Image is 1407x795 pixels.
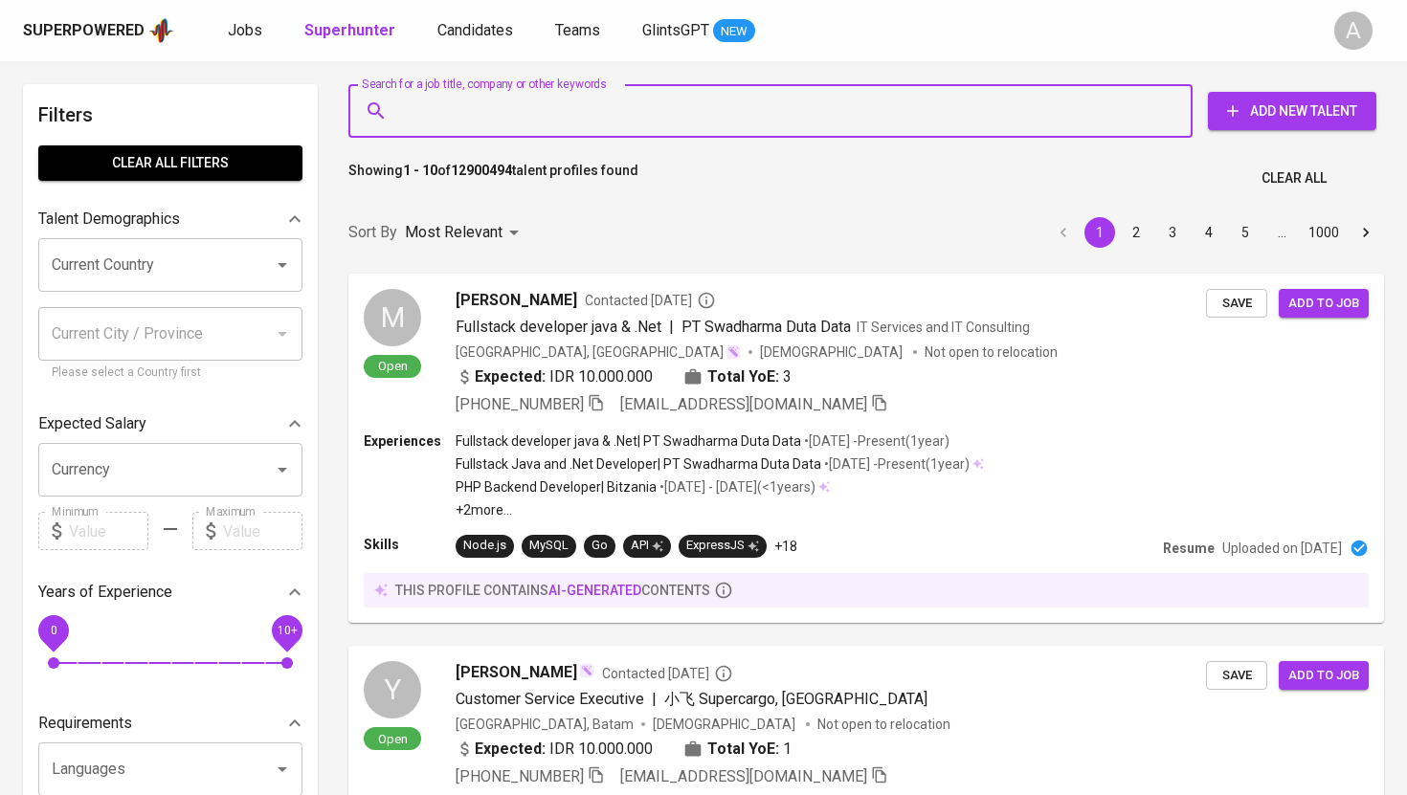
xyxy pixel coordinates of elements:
[54,151,287,175] span: Clear All filters
[1206,289,1267,319] button: Save
[277,624,297,637] span: 10+
[456,477,657,497] p: PHP Backend Developer | Bitzania
[821,454,970,474] p: • [DATE] - Present ( 1 year )
[760,342,905,362] span: [DEMOGRAPHIC_DATA]
[370,731,415,747] span: Open
[38,99,302,130] h6: Filters
[555,21,600,39] span: Teams
[801,431,949,451] p: • [DATE] - Present ( 1 year )
[23,20,145,42] div: Superpowered
[456,365,653,388] div: IDR 10.000.000
[1222,539,1342,558] p: Uploaded on [DATE]
[1216,293,1258,315] span: Save
[857,320,1030,335] span: IT Services and IT Consulting
[1279,661,1369,691] button: Add to job
[269,756,296,783] button: Open
[669,316,674,339] span: |
[1351,217,1381,248] button: Go to next page
[348,274,1384,623] a: MOpen[PERSON_NAME]Contacted [DATE]Fullstack developer java & .Net|PT Swadharma Duta DataIT Servic...
[405,215,525,251] div: Most Relevant
[620,395,867,413] span: [EMAIL_ADDRESS][DOMAIN_NAME]
[620,767,867,785] span: [EMAIL_ADDRESS][DOMAIN_NAME]
[269,456,296,483] button: Open
[38,412,146,435] p: Expected Salary
[38,208,180,231] p: Talent Demographics
[774,537,797,556] p: +18
[456,767,584,785] span: [PHONE_NUMBER]
[1208,92,1376,130] button: Add New Talent
[456,661,577,684] span: [PERSON_NAME]
[631,537,663,555] div: API
[1223,99,1361,123] span: Add New Talent
[707,365,779,388] b: Total YoE:
[657,477,815,497] p: • [DATE] - [DATE] ( <1 years )
[1084,217,1115,248] button: page 1
[697,291,716,310] svg: By Batam recruiter
[348,221,397,244] p: Sort By
[1157,217,1188,248] button: Go to page 3
[529,537,569,555] div: MySQL
[148,16,174,45] img: app logo
[1230,217,1261,248] button: Go to page 5
[456,395,584,413] span: [PHONE_NUMBER]
[52,364,289,383] p: Please select a Country first
[456,500,984,519] p: +2 more ...
[38,405,302,443] div: Expected Salary
[463,537,506,555] div: Node.js
[592,537,608,555] div: Go
[1262,166,1327,190] span: Clear All
[437,21,513,39] span: Candidates
[783,738,792,761] span: 1
[726,344,741,360] img: magic_wand.svg
[1206,661,1267,691] button: Save
[686,537,759,555] div: ExpressJS
[714,664,733,683] svg: By Batam recruiter
[1279,289,1369,319] button: Add to job
[1254,161,1334,196] button: Clear All
[456,431,801,451] p: Fullstack developer java & .Net | PT Swadharma Duta Data
[1045,217,1384,248] nav: pagination navigation
[456,342,741,362] div: [GEOGRAPHIC_DATA], [GEOGRAPHIC_DATA]
[228,21,262,39] span: Jobs
[1216,665,1258,687] span: Save
[38,200,302,238] div: Talent Demographics
[783,365,792,388] span: 3
[370,358,415,374] span: Open
[1334,11,1373,50] div: A
[652,688,657,711] span: |
[1163,539,1215,558] p: Resume
[664,690,927,708] span: 小飞 Supercargo, [GEOGRAPHIC_DATA]
[681,318,851,336] span: PT Swadharma Duta Data
[1266,223,1297,242] div: …
[223,512,302,550] input: Value
[69,512,148,550] input: Value
[555,19,604,43] a: Teams
[456,715,634,734] div: [GEOGRAPHIC_DATA], Batam
[456,454,821,474] p: Fullstack Java and .Net Developer | PT Swadharma Duta Data
[38,704,302,742] div: Requirements
[38,145,302,181] button: Clear All filters
[475,365,546,388] b: Expected:
[602,664,733,683] span: Contacted [DATE]
[548,583,641,598] span: AI-generated
[579,663,594,678] img: magic_wand.svg
[653,715,798,734] span: [DEMOGRAPHIC_DATA]
[228,19,266,43] a: Jobs
[451,163,512,178] b: 12900494
[1303,217,1345,248] button: Go to page 1000
[364,661,421,718] div: Y
[38,712,132,735] p: Requirements
[304,19,399,43] a: Superhunter
[50,624,56,637] span: 0
[925,342,1058,362] p: Not open to relocation
[707,738,779,761] b: Total YoE:
[364,431,456,451] p: Experiences
[38,581,172,604] p: Years of Experience
[364,289,421,346] div: M
[304,21,395,39] b: Superhunter
[395,581,710,600] p: this profile contains contents
[456,318,661,336] span: Fullstack developer java & .Net
[456,738,653,761] div: IDR 10.000.000
[405,221,502,244] p: Most Relevant
[642,19,755,43] a: GlintsGPT NEW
